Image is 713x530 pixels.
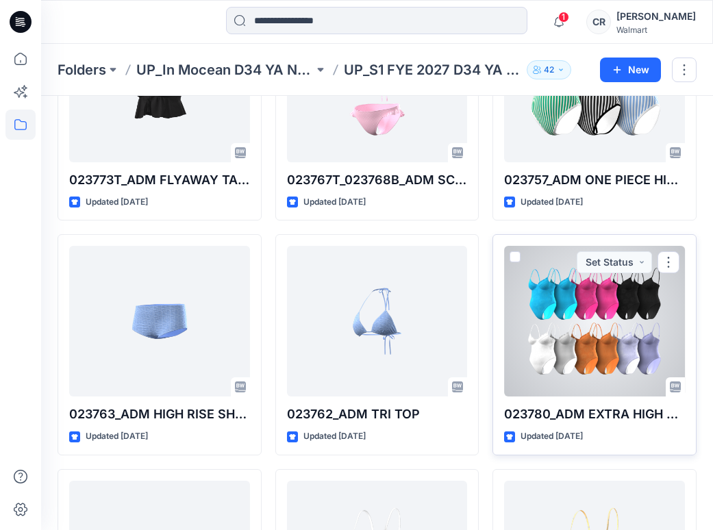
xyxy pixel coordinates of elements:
[586,10,611,34] div: CR
[287,246,468,396] a: 023762_ADM TRI TOP
[504,246,685,396] a: 023780_ADM EXTRA HIGH LEG UNDERWIRE ONE PIECE
[558,12,569,23] span: 1
[504,405,685,424] p: 023780_ADM EXTRA HIGH LEG UNDERWIRE ONE PIECE
[527,60,571,79] button: 42
[303,195,366,210] p: Updated [DATE]
[86,429,148,444] p: Updated [DATE]
[86,195,148,210] p: Updated [DATE]
[344,60,521,79] p: UP_S1 FYE 2027 D34 YA NoBo Swim InMocean
[521,195,583,210] p: Updated [DATE]
[616,25,696,35] div: Walmart
[69,171,250,190] p: 023773T_ADM FLYAWAY TANKINI & MID RISE HIGH LEG CHEEKY BOTTOM
[69,405,250,424] p: 023763_ADM HIGH RISE SHORTY
[136,60,314,79] a: UP_In Mocean D34 YA NoBo Swim
[600,58,661,82] button: New
[616,8,696,25] div: [PERSON_NAME]
[521,429,583,444] p: Updated [DATE]
[58,60,106,79] a: Folders
[504,171,685,190] p: 023757_ADM ONE PIECE HIGH LEG EXTRA CHEEKY
[544,62,554,77] p: 42
[287,405,468,424] p: 023762_ADM TRI TOP
[287,171,468,190] p: 023767T_023768B_ADM SCALLOP LACE TRI TOP MID RISE HIGH LEG EXTRA CHEEKY BOTTOM
[69,246,250,396] a: 023763_ADM HIGH RISE SHORTY
[303,429,366,444] p: Updated [DATE]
